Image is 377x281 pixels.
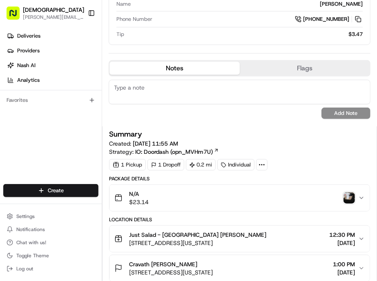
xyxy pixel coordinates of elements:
span: [DATE] [333,268,355,277]
span: Log out [16,265,33,272]
button: Toggle Theme [3,250,98,261]
button: Create [3,184,98,197]
span: Providers [17,47,40,54]
span: Nash AI [17,62,36,69]
a: Deliveries [3,29,102,43]
span: Analytics [17,76,40,84]
span: Deliveries [17,32,40,40]
div: Strategy: [109,148,219,156]
span: [DATE] [329,239,355,247]
button: Start new chat [139,48,149,58]
div: $3.47 [127,31,363,38]
span: Created: [109,139,178,148]
button: Chat with us! [3,237,98,248]
span: Tip [116,31,124,38]
div: 📗 [8,87,15,93]
a: Powered byPylon [58,106,99,112]
button: Settings [3,211,98,222]
button: Notes [109,62,240,75]
span: Knowledge Base [16,86,62,94]
a: 📗Knowledge Base [5,83,66,97]
div: 0.2 mi [186,159,216,171]
button: N/A$23.14photo_proof_of_delivery image [109,185,370,211]
a: [PHONE_NUMBER] [295,15,363,24]
span: Name [116,0,131,8]
span: API Documentation [77,86,131,94]
span: [STREET_ADDRESS][US_STATE] [129,268,213,277]
span: Toggle Theme [16,252,49,259]
span: Cravath [PERSON_NAME] [129,260,197,268]
span: 12:30 PM [329,231,355,239]
a: IO: Doordash (opn_MVHm7U) [135,148,219,156]
a: 💻API Documentation [66,83,134,97]
div: [PERSON_NAME] [134,0,363,8]
span: [PHONE_NUMBER] [303,16,349,23]
div: Start new chat [28,45,134,54]
div: 1 Dropoff [147,159,184,171]
span: IO: Doordash (opn_MVHm7U) [135,148,213,156]
div: 1 Pickup [109,159,146,171]
input: Clear [21,20,135,29]
span: Settings [16,213,35,220]
a: Analytics [3,74,102,87]
button: [PERSON_NAME][EMAIL_ADDRESS][DOMAIN_NAME] [23,14,84,20]
div: 💻 [69,87,76,93]
h3: Summary [109,130,142,138]
img: 1736555255976-a54dd68f-1ca7-489b-9aae-adbdc363a1c4 [8,45,23,60]
button: [DEMOGRAPHIC_DATA][PERSON_NAME][EMAIL_ADDRESS][DOMAIN_NAME] [3,3,85,23]
a: Providers [3,44,102,57]
span: Just Salad - [GEOGRAPHIC_DATA] [PERSON_NAME] [129,231,266,239]
div: Package Details [109,175,370,182]
div: Favorites [3,94,98,107]
span: [DATE] 11:55 AM [133,140,178,147]
span: Notifications [16,226,45,233]
button: Flags [240,62,370,75]
a: Nash AI [3,59,102,72]
button: [DEMOGRAPHIC_DATA] [23,6,84,14]
span: N/A [129,190,149,198]
span: 1:00 PM [333,260,355,268]
span: Create [48,187,64,194]
span: $23.14 [129,198,149,206]
button: Just Salad - [GEOGRAPHIC_DATA] [PERSON_NAME][STREET_ADDRESS][US_STATE]12:30 PM[DATE] [109,226,370,252]
div: Location Details [109,216,370,223]
span: Pylon [81,106,99,112]
span: Chat with us! [16,239,46,246]
button: Notifications [3,224,98,235]
div: We're available if you need us! [28,54,103,60]
span: [STREET_ADDRESS][US_STATE] [129,239,266,247]
div: Individual [217,159,254,171]
button: Log out [3,263,98,274]
span: Phone Number [116,16,152,23]
img: photo_proof_of_delivery image [344,192,355,204]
